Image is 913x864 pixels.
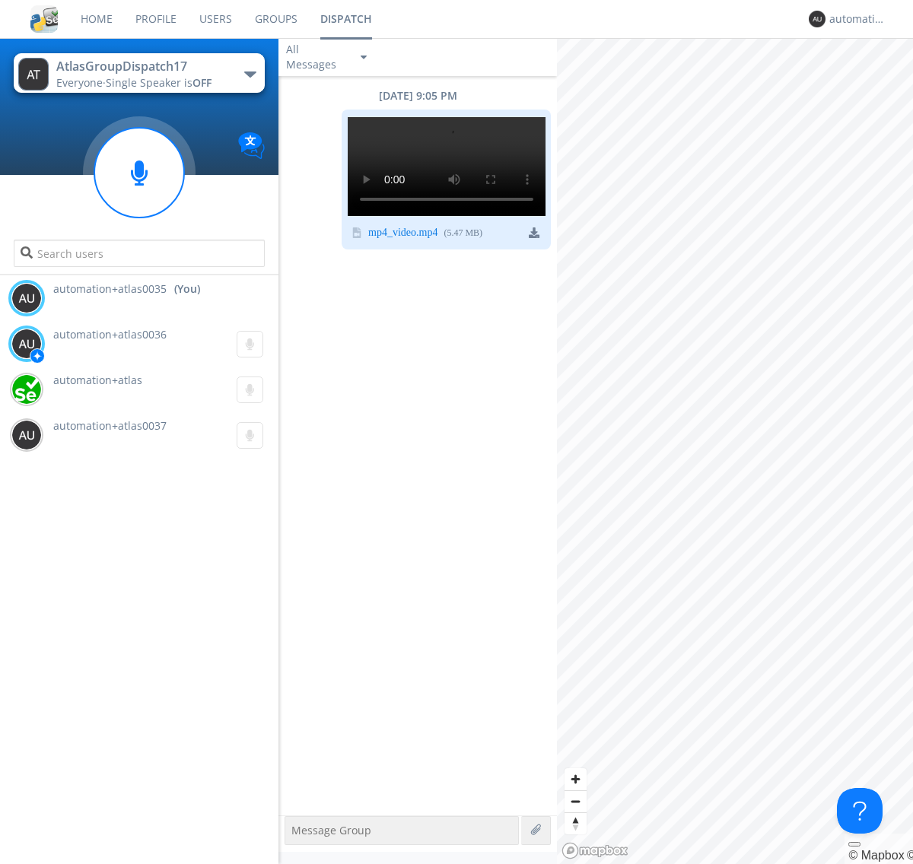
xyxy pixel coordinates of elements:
div: Everyone · [56,75,227,91]
img: 373638.png [11,283,42,313]
img: caret-down-sm.svg [361,56,367,59]
a: Mapbox logo [561,842,628,859]
img: cddb5a64eb264b2086981ab96f4c1ba7 [30,5,58,33]
button: Toggle attribution [848,842,861,847]
a: Mapbox [848,849,904,862]
button: Reset bearing to north [565,812,587,834]
a: mp4_video.mp4 [368,227,437,240]
div: ( 5.47 MB ) [444,227,482,240]
iframe: Toggle Customer Support [837,788,883,834]
div: automation+atlas0035 [829,11,886,27]
span: OFF [192,75,212,90]
img: 373638.png [18,58,49,91]
img: 373638.png [11,420,42,450]
button: Zoom out [565,790,587,812]
div: (You) [174,281,200,297]
input: Search users [14,240,264,267]
span: automation+atlas0037 [53,418,167,433]
div: AtlasGroupDispatch17 [56,58,227,75]
button: AtlasGroupDispatch17Everyone·Single Speaker isOFF [14,53,264,93]
span: Single Speaker is [106,75,212,90]
span: automation+atlas [53,373,142,387]
div: All Messages [286,42,347,72]
span: automation+atlas0035 [53,281,167,297]
img: Translation enabled [238,132,265,159]
img: 373638.png [11,329,42,359]
img: download media button [529,227,539,238]
img: 373638.png [809,11,826,27]
span: automation+atlas0036 [53,327,167,341]
div: [DATE] 9:05 PM [278,88,557,103]
span: Zoom out [565,791,587,812]
button: Zoom in [565,768,587,790]
img: video icon [352,227,362,238]
img: d2d01cd9b4174d08988066c6d424eccd [11,374,42,405]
